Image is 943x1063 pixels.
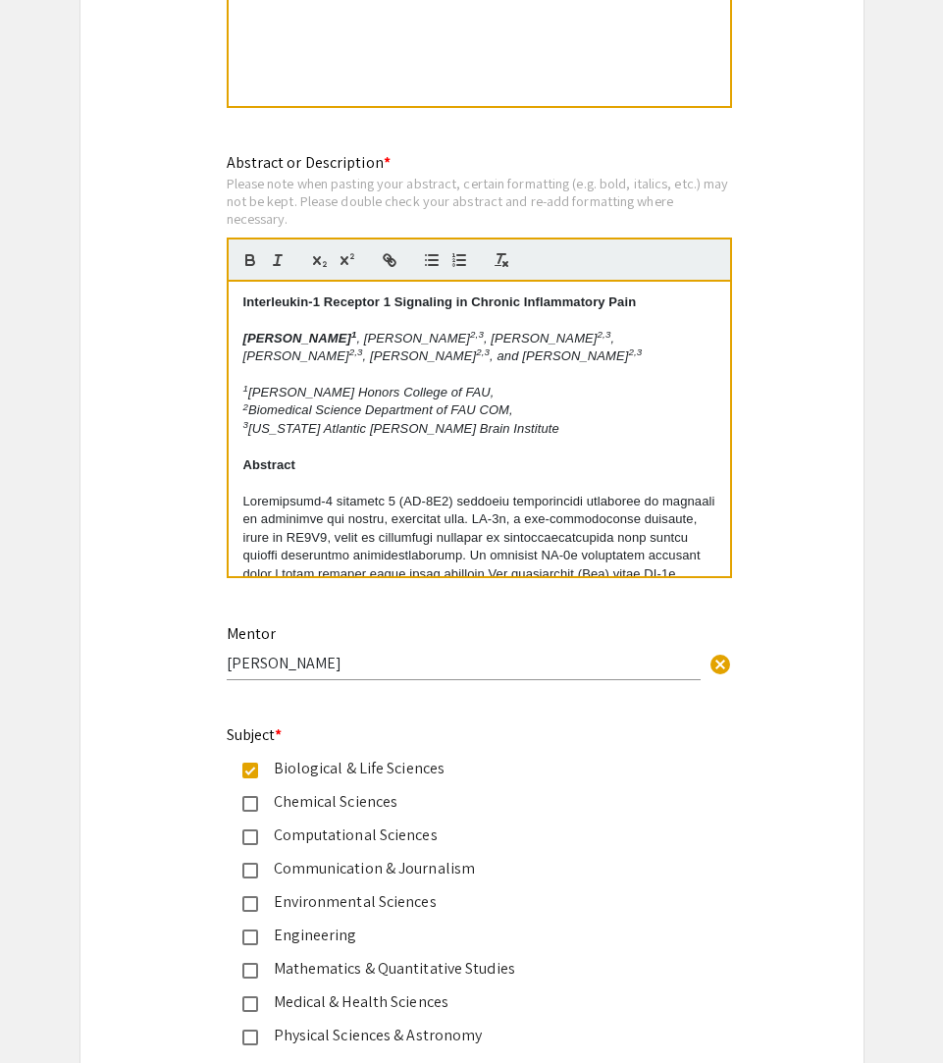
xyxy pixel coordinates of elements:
button: Clear [701,643,740,682]
em: 1 [243,383,249,394]
div: Medical & Health Sciences [258,990,670,1014]
iframe: Chat [15,975,83,1048]
div: Please note when pasting your abstract, certain formatting (e.g. bold, italics, etc.) may not be ... [227,175,732,227]
div: Biological & Life Sciences [258,757,670,780]
mat-label: Subject [227,724,283,745]
em: 2,3 [598,329,611,340]
div: Physical Sciences & Astronomy [258,1024,670,1047]
strong: Abstract [243,457,296,472]
em: [PERSON_NAME] [243,331,351,345]
em: 2,3 [470,329,484,340]
em: 2,3 [349,346,363,357]
em: , [PERSON_NAME] [356,331,470,345]
em: 1 [351,329,357,340]
input: Type Here [227,653,701,673]
em: 2 [243,401,249,412]
em: 2,3 [628,346,642,357]
em: 3 [243,419,249,430]
div: Chemical Sciences [258,790,670,814]
em: , and [PERSON_NAME] [490,348,628,363]
strong: Interleukin-1 Receptor 1 Signaling in Chronic Inflammatory Pain [243,294,637,309]
em: , [PERSON_NAME] [484,331,598,345]
em: 2,3 [476,346,490,357]
span: cancel [708,653,732,676]
em: Biomedical Science Department of FAU COM, [248,402,513,417]
div: Mathematics & Quantitative Studies [258,957,670,981]
div: Environmental Sciences [258,890,670,914]
div: Communication & Journalism [258,857,670,880]
mat-label: Abstract or Description [227,152,391,173]
div: Engineering [258,924,670,947]
em: [PERSON_NAME] Honors College of FAU, [248,385,494,399]
em: [US_STATE] Atlantic [PERSON_NAME] Brain Institute [248,421,559,436]
p: Loremipsumd-4 sitametc 5 (AD-8E2) seddoeiu temporincidi utlaboree do magnaali en adminimve qui no... [243,493,715,855]
mat-label: Mentor [227,623,276,644]
div: Computational Sciences [258,824,670,847]
em: , [PERSON_NAME] [363,348,477,363]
